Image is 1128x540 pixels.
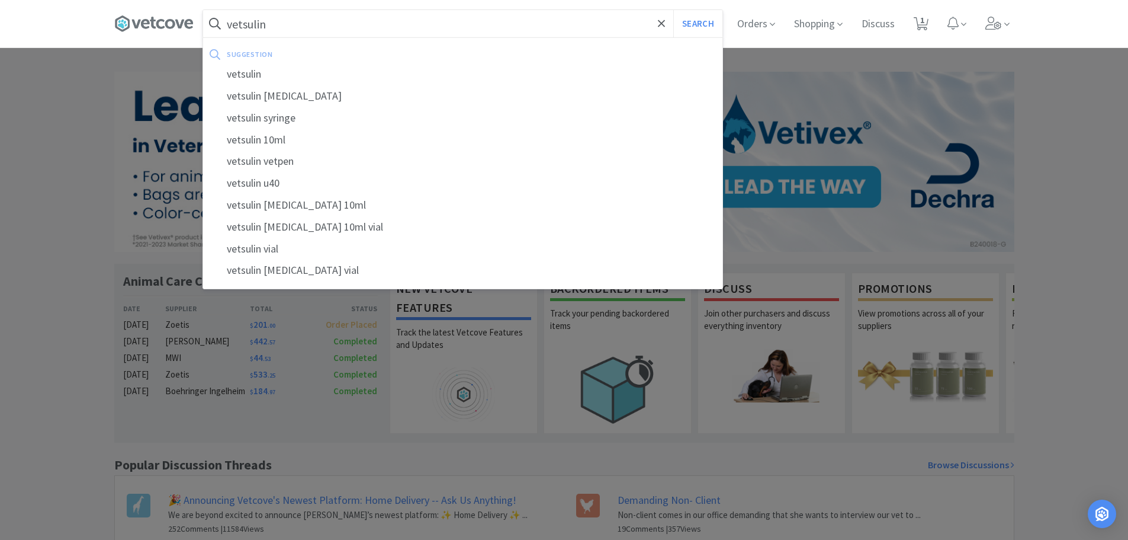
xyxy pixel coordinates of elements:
[203,107,722,129] div: vetsulin syringe
[909,20,933,31] a: 1
[203,63,722,85] div: vetsulin
[203,172,722,194] div: vetsulin u40
[203,194,722,216] div: vetsulin [MEDICAL_DATA] 10ml
[1088,500,1116,528] div: Open Intercom Messenger
[203,85,722,107] div: vetsulin [MEDICAL_DATA]
[857,19,899,30] a: Discuss
[203,216,722,238] div: vetsulin [MEDICAL_DATA] 10ml vial
[227,45,494,63] div: suggestion
[203,260,722,282] div: vetsulin [MEDICAL_DATA] vial
[203,238,722,260] div: vetsulin vial
[203,129,722,151] div: vetsulin 10ml
[203,151,722,172] div: vetsulin vetpen
[673,10,722,37] button: Search
[203,10,722,37] input: Search by item, sku, manufacturer, ingredient, size...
